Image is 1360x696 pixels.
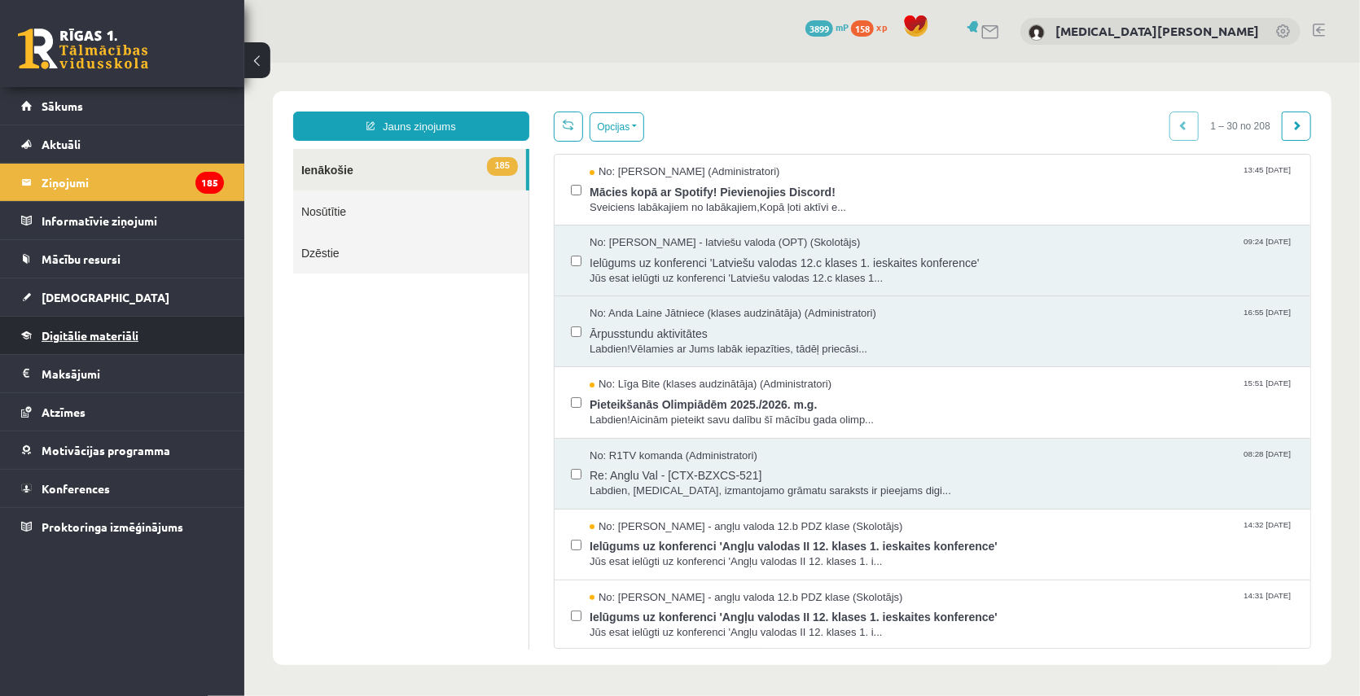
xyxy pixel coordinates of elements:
a: Konferences [21,470,224,507]
span: Ielūgums uz konferenci 'Latviešu valodas 12.c klases 1. ieskaites konference' [345,188,1050,208]
span: No: [PERSON_NAME] - angļu valoda 12.b PDZ klase (Skolotājs) [345,457,659,472]
a: Maksājumi [21,355,224,392]
span: 14:31 [DATE] [996,527,1050,540]
span: 15:51 [DATE] [996,314,1050,326]
a: Aktuāli [21,125,224,163]
a: [DEMOGRAPHIC_DATA] [21,278,224,316]
span: [DEMOGRAPHIC_DATA] [42,290,169,304]
span: Sākums [42,98,83,113]
span: 158 [851,20,874,37]
span: Ielūgums uz konferenci 'Angļu valodas II 12. klases 1. ieskaites konference' [345,471,1050,492]
legend: Maksājumi [42,355,224,392]
a: Digitālie materiāli [21,317,224,354]
span: 13:45 [DATE] [996,102,1050,114]
span: 1 – 30 no 208 [954,49,1038,78]
a: No: Anda Laine Jātniece (klases audzinātāja) (Administratori) 16:55 [DATE] Ārpusstundu aktivitāte... [345,243,1050,294]
a: Rīgas 1. Tālmācības vidusskola [18,28,148,69]
a: 158 xp [851,20,895,33]
a: Jauns ziņojums [49,49,285,78]
a: Nosūtītie [49,128,284,169]
a: Motivācijas programma [21,431,224,469]
span: Labdien!Aicinām pieteikt savu dalību šī mācību gada olimp... [345,350,1050,366]
span: Jūs esat ielūgti uz konferenci 'Angļu valodas II 12. klases 1. i... [345,492,1050,507]
a: Sākums [21,87,224,125]
a: Mācību resursi [21,240,224,278]
a: 3899 mP [805,20,849,33]
span: Labdien, [MEDICAL_DATA], izmantojamo grāmatu saraksts ir pieejams digi... [345,421,1050,436]
a: No: [PERSON_NAME] - angļu valoda 12.b PDZ klase (Skolotājs) 14:32 [DATE] Ielūgums uz konferenci '... [345,457,1050,507]
span: No: [PERSON_NAME] - latviešu valoda (OPT) (Skolotājs) [345,173,616,188]
a: Informatīvie ziņojumi [21,202,224,239]
span: Aktuāli [42,137,81,151]
span: Pieteikšanās Olimpiādēm 2025./2026. m.g. [345,330,1050,350]
span: 08:28 [DATE] [996,386,1050,398]
span: xp [876,20,887,33]
span: Konferences [42,481,110,496]
legend: Informatīvie ziņojumi [42,202,224,239]
a: No: Līga Bite (klases audzinātāja) (Administratori) 15:51 [DATE] Pieteikšanās Olimpiādēm 2025./20... [345,314,1050,365]
a: No: [PERSON_NAME] - latviešu valoda (OPT) (Skolotājs) 09:24 [DATE] Ielūgums uz konferenci 'Latvie... [345,173,1050,223]
span: No: [PERSON_NAME] (Administratori) [345,102,536,117]
span: Mācību resursi [42,252,121,266]
span: Jūs esat ielūgti uz konferenci 'Angļu valodas II 12. klases 1. i... [345,562,1050,578]
legend: Ziņojumi [42,164,224,201]
span: Labdien!Vēlamies ar Jums labāk iepazīties, tādēļ priecāsi... [345,279,1050,295]
span: No: [PERSON_NAME] - angļu valoda 12.b PDZ klase (Skolotājs) [345,527,659,543]
span: Proktoringa izmēģinājums [42,519,183,534]
span: Motivācijas programma [42,443,170,457]
span: 16:55 [DATE] [996,243,1050,256]
span: Ārpusstundu aktivitātes [345,259,1050,279]
span: Re: Anglu Val - [CTX-BZXCS-521] [345,401,1050,421]
a: Dzēstie [49,169,284,211]
a: No: [PERSON_NAME] - angļu valoda 12.b PDZ klase (Skolotājs) 14:31 [DATE] Ielūgums uz konferenci '... [345,527,1050,578]
span: Jūs esat ielūgti uz konferenci 'Latviešu valodas 12.c klases 1... [345,208,1050,224]
span: No: Anda Laine Jātniece (klases audzinātāja) (Administratori) [345,243,632,259]
span: Digitālie materiāli [42,328,138,343]
span: No: R1TV komanda (Administratori) [345,386,513,401]
span: 09:24 [DATE] [996,173,1050,185]
i: 185 [195,172,224,194]
span: 14:32 [DATE] [996,457,1050,469]
a: Ziņojumi185 [21,164,224,201]
button: Opcijas [345,50,400,79]
span: mP [836,20,849,33]
span: 185 [243,94,274,113]
a: Proktoringa izmēģinājums [21,508,224,545]
span: Atzīmes [42,405,86,419]
a: 185Ienākošie [49,86,282,128]
a: No: R1TV komanda (Administratori) 08:28 [DATE] Re: Anglu Val - [CTX-BZXCS-521] Labdien, [MEDICAL_... [345,386,1050,436]
span: Mācies kopā ar Spotify! Pievienojies Discord! [345,117,1050,138]
a: Atzīmes [21,393,224,431]
span: No: Līga Bite (klases audzinātāja) (Administratori) [345,314,587,330]
a: [MEDICAL_DATA][PERSON_NAME] [1055,23,1259,39]
span: Sveiciens labākajiem no labākajiem,Kopā ļoti aktīvi e... [345,138,1050,153]
a: No: [PERSON_NAME] (Administratori) 13:45 [DATE] Mācies kopā ar Spotify! Pievienojies Discord! Sve... [345,102,1050,152]
span: Ielūgums uz konferenci 'Angļu valodas II 12. klases 1. ieskaites konference' [345,542,1050,562]
span: 3899 [805,20,833,37]
img: Nikita Ļahovs [1029,24,1045,41]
